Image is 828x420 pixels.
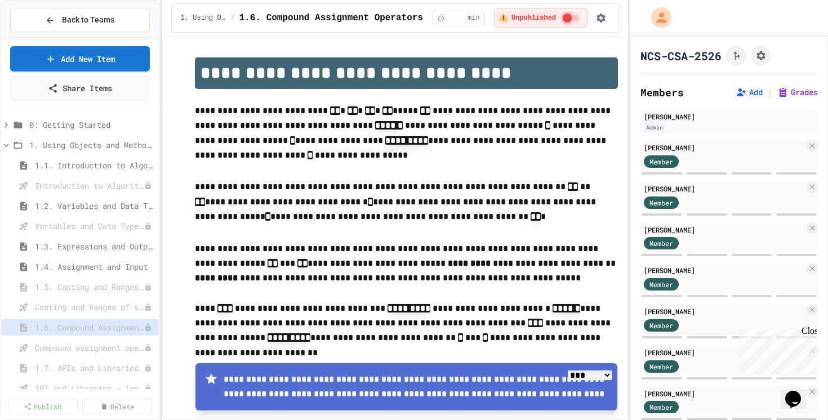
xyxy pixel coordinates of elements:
span: Member [649,157,673,167]
span: Member [649,238,673,248]
span: ⚠️ Unpublished [499,14,556,23]
span: Member [649,279,673,289]
span: 1.1. Introduction to Algorithms, Programming, and Compilers [35,159,154,171]
span: 1.4. Assignment and Input [35,261,154,272]
div: Unpublished [144,324,152,332]
div: Unpublished [144,303,152,311]
span: 1.7. APIs and Libraries [35,362,144,374]
a: Add New Item [10,46,150,72]
iframe: chat widget [734,326,817,374]
span: Member [649,198,673,208]
span: Casting and Ranges of variables - Quiz [35,301,144,313]
div: Admin [644,123,665,132]
button: Grades [777,87,818,98]
div: Unpublished [144,364,152,372]
div: Unpublished [144,385,152,392]
div: My Account [639,5,674,30]
div: [PERSON_NAME] [644,184,804,194]
span: Member [649,402,673,412]
span: 1.2. Variables and Data Types [35,200,154,212]
div: [PERSON_NAME] [644,225,804,235]
h1: NCS-CSA-2526 [640,48,722,64]
span: 1.5. Casting and Ranges of Values [35,281,144,293]
span: Compound assignment operators - Quiz [35,342,144,354]
span: Back to Teams [62,14,114,26]
span: Member [649,320,673,330]
div: Unpublished [144,222,152,230]
div: [PERSON_NAME] [644,265,804,275]
iframe: chat widget [781,375,817,409]
span: Variables and Data Types - Quiz [35,220,144,232]
div: [PERSON_NAME] [644,388,804,399]
button: Click to see fork details [726,46,746,66]
button: Assignment Settings [751,46,771,66]
span: API and Libraries - Topic 1.7 [35,382,144,394]
div: Unpublished [144,344,152,352]
div: Chat with us now!Close [5,5,78,72]
span: 1.6. Compound Assignment Operators [239,11,423,25]
span: 0: Getting Started [29,119,154,131]
div: ⚠️ Students cannot see this content! Click the toggle to publish it and make it visible to your c... [494,8,588,28]
div: [PERSON_NAME] [644,142,804,153]
span: / [230,14,234,23]
span: 1. Using Objects and Methods [181,14,226,23]
span: min [468,14,480,23]
button: Back to Teams [10,8,150,32]
span: 1. Using Objects and Methods [29,139,154,151]
span: 1.6. Compound Assignment Operators [35,321,144,333]
span: Member [649,361,673,372]
h2: Members [640,84,684,100]
a: Share Items [10,76,150,100]
span: Introduction to Algorithms, Programming, and Compilers [35,180,144,191]
div: [PERSON_NAME] [644,111,814,122]
span: | [767,86,773,99]
div: Unpublished [144,283,152,291]
a: Delete [82,399,152,414]
button: Add [736,87,763,98]
a: Publish [8,399,78,414]
div: Unpublished [144,182,152,190]
span: 1.3. Expressions and Output [New] [35,240,154,252]
div: [PERSON_NAME] [644,347,804,358]
div: [PERSON_NAME] [644,306,804,316]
